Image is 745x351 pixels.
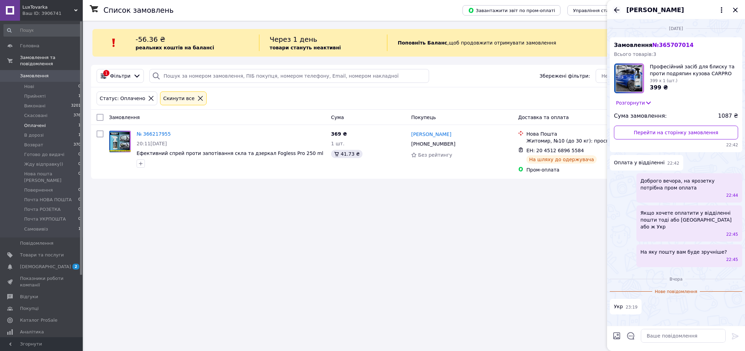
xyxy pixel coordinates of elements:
span: Завантажити звіт по пром-оплаті [468,7,555,13]
button: Управління статусами [567,5,631,16]
button: Завантажити звіт по пром-оплаті [463,5,560,16]
span: Почта НОВА ПОШТА [24,197,72,203]
span: 399 x 1 (шт.) [650,78,677,83]
span: Прийняті [24,93,46,99]
span: Відгуки [20,294,38,300]
span: Виконані [24,103,46,109]
span: Повернення [24,187,53,193]
span: 1 [78,93,81,99]
span: Замовлення [614,42,694,48]
span: Фільтри [110,72,130,79]
span: Без рейтингу [418,152,452,158]
div: Пром-оплата [526,166,641,173]
span: 370 [73,142,81,148]
span: Нова пошта [PERSON_NAME] [24,171,78,183]
span: Каталог ProSale [20,317,57,323]
button: Закрити [731,6,739,14]
span: Замовлення [109,115,140,120]
span: 0 [78,187,81,193]
input: Пошук за номером замовлення, ПІБ покупця, номером телефону, Email, номером накладної [149,69,429,83]
span: 0 [78,197,81,203]
span: Управління статусами [573,8,626,13]
span: 0 [78,152,81,158]
span: 22:44 09.10.2025 [726,193,738,198]
span: 0 [78,206,81,213]
span: 1 [78,132,81,138]
span: 1087 ₴ [718,112,738,120]
div: На шляху до одержувача [526,155,597,164]
span: [PERSON_NAME] [626,6,684,14]
button: Назад [613,6,621,14]
span: Замовлення та повідомлення [20,55,83,67]
span: Сума замовлення: [614,112,667,120]
span: На яку пошту вам буде зручніше? [640,248,727,255]
span: 2 [72,264,79,270]
span: Укр [614,303,623,310]
div: 09.10.2025 [610,25,742,32]
span: 20:11[DATE] [137,141,167,146]
span: Якщо хочете оплатити у відділенні пошти тоді або [GEOGRAPHIC_DATA] або ж Укр [640,209,738,230]
span: Почта РОЗЕТКА [24,206,61,213]
span: Жду відправку)) [24,161,63,167]
span: 0 [78,171,81,183]
span: Доброго вечора, на ярозетку потрібна пром оплата [640,177,738,191]
span: 22:45 09.10.2025 [726,257,738,263]
span: [DATE] [666,26,686,32]
span: 22:42 09.10.2025 [614,142,738,148]
img: :exclamation: [109,38,119,48]
span: Доставка та оплата [518,115,569,120]
span: 22:45 09.10.2025 [726,232,738,237]
span: 0 [78,216,81,222]
div: 41.73 ₴ [331,150,362,158]
span: Показники роботи компанії [20,275,64,288]
a: Перейти на сторінку замовлення [614,126,738,139]
div: 11.10.2025 [610,275,742,282]
span: 399 ₴ [650,84,668,91]
img: Фото товару [109,131,131,152]
span: 376 [73,113,81,119]
a: Ефективний спрей проти запотівання скла та дзеркал Fogless Pro 250 ml [137,150,323,156]
input: Пошук [3,24,81,37]
span: [DEMOGRAPHIC_DATA] [20,264,71,270]
span: Товари та послуги [20,252,64,258]
span: 0 [78,84,81,90]
b: Поповніть Баланс [398,40,447,46]
span: -56.36 ₴ [136,35,165,43]
span: Оплата у відділенні [614,159,665,166]
div: Не обрано [602,72,718,80]
a: Фото товару [109,130,131,153]
span: Готово до видачі [24,152,64,158]
span: Збережені фільтри: [539,72,590,79]
span: Нові [24,84,34,90]
span: LuxTovarka [22,4,74,10]
span: 0 [78,161,81,167]
span: Cума [331,115,344,120]
div: , щоб продовжити отримувати замовлення [387,35,636,51]
span: 1 шт. [331,141,345,146]
span: Нове повідомлення [652,289,700,295]
span: 3201 [71,103,81,109]
span: Скасовані [24,113,48,119]
span: Повідомлення [20,240,53,246]
div: [PHONE_NUMBER] [410,139,457,149]
span: Покупець [411,115,436,120]
span: ЕН: 20 4512 6896 5584 [526,148,584,153]
span: Через 1 день [270,35,317,43]
h1: Список замовлень [103,6,173,14]
span: В дорозі [24,132,44,138]
div: Статус: Оплачено [98,95,147,102]
span: Почта УКРПОШТА [24,216,66,222]
span: 1 [78,226,81,232]
span: 1 [78,123,81,129]
a: [PERSON_NAME] [411,131,451,138]
div: Житомир, №10 (до 30 кг): просп. Миру, 37 [526,137,641,144]
span: Вчора [667,276,685,282]
span: Возврат [24,142,43,148]
div: Нова Пошта [526,130,641,137]
span: Аналітика [20,329,44,335]
span: Головна [20,43,39,49]
span: № 365707014 [652,42,693,48]
b: реальних коштів на балансі [136,45,214,50]
span: Професійний засіб для блиску та проти подряпин кузова CARPRO Reload 2.0 250ml [650,63,738,77]
button: Відкрити шаблони відповідей [626,331,635,340]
